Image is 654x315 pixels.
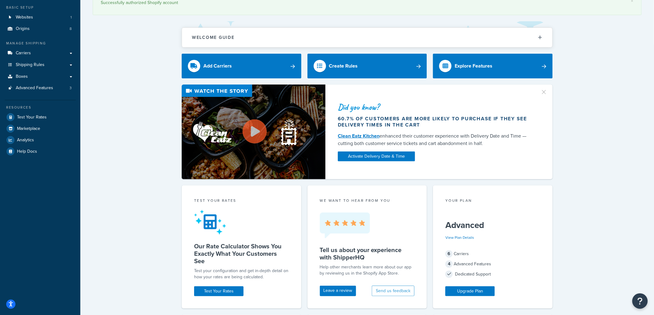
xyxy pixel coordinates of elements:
a: Clean Eatz Kitchen [338,132,380,139]
div: Add Carriers [203,62,232,70]
div: Your Plan [445,198,540,205]
span: Websites [16,15,33,20]
button: Open Resource Center [632,293,648,309]
a: Analytics [5,135,76,146]
li: Origins [5,23,76,35]
a: Help Docs [5,146,76,157]
span: Help Docs [17,149,37,154]
span: Shipping Rules [16,62,45,68]
a: Explore Features [433,54,553,78]
a: Add Carriers [182,54,301,78]
a: View Plan Details [445,235,474,240]
div: Advanced Features [445,260,540,268]
div: Explore Features [455,62,492,70]
div: 60.7% of customers are more likely to purchase if they see delivery times in the cart [338,116,533,128]
span: 1 [70,15,72,20]
span: Boxes [16,74,28,79]
span: Test Your Rates [17,115,47,120]
span: Origins [16,26,30,31]
h5: Advanced [445,220,540,230]
a: Websites1 [5,12,76,23]
a: Leave a review [320,286,356,296]
a: Test Your Rates [194,286,244,296]
button: Welcome Guide [182,28,552,47]
span: 3 [70,85,72,91]
li: Advanced Features [5,82,76,94]
div: Manage Shipping [5,41,76,46]
div: Carriers [445,250,540,258]
h5: Our Rate Calculator Shows You Exactly What Your Customers See [194,242,289,265]
p: Help other merchants learn more about our app by reviewing us in the Shopify App Store. [320,264,415,276]
span: Carriers [16,51,31,56]
div: enhanced their customer experience with Delivery Date and Time — cutting both customer service ti... [338,132,533,147]
div: Did you know? [338,103,533,111]
li: Websites [5,12,76,23]
p: we want to hear from you [320,198,415,203]
a: Origins8 [5,23,76,35]
h2: Welcome Guide [192,35,235,40]
a: Activate Delivery Date & Time [338,151,415,161]
img: Video thumbnail [182,85,325,179]
span: Analytics [17,138,34,143]
div: Test your configuration and get in-depth detail on how your rates are being calculated. [194,268,289,280]
div: Dedicated Support [445,270,540,279]
a: Advanced Features3 [5,82,76,94]
a: Upgrade Plan [445,286,495,296]
h5: Tell us about your experience with ShipperHQ [320,246,415,261]
div: Basic Setup [5,5,76,10]
a: Carriers [5,48,76,59]
span: Marketplace [17,126,40,131]
div: Resources [5,105,76,110]
a: Create Rules [308,54,427,78]
span: 8 [70,26,72,31]
a: Marketplace [5,123,76,134]
a: Shipping Rules [5,59,76,71]
span: 6 [445,250,453,258]
button: Send us feedback [372,286,414,296]
a: Boxes [5,71,76,82]
a: Test Your Rates [5,112,76,123]
div: Test your rates [194,198,289,205]
div: Create Rules [329,62,358,70]
span: Advanced Features [16,85,53,91]
span: 4 [445,260,453,268]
